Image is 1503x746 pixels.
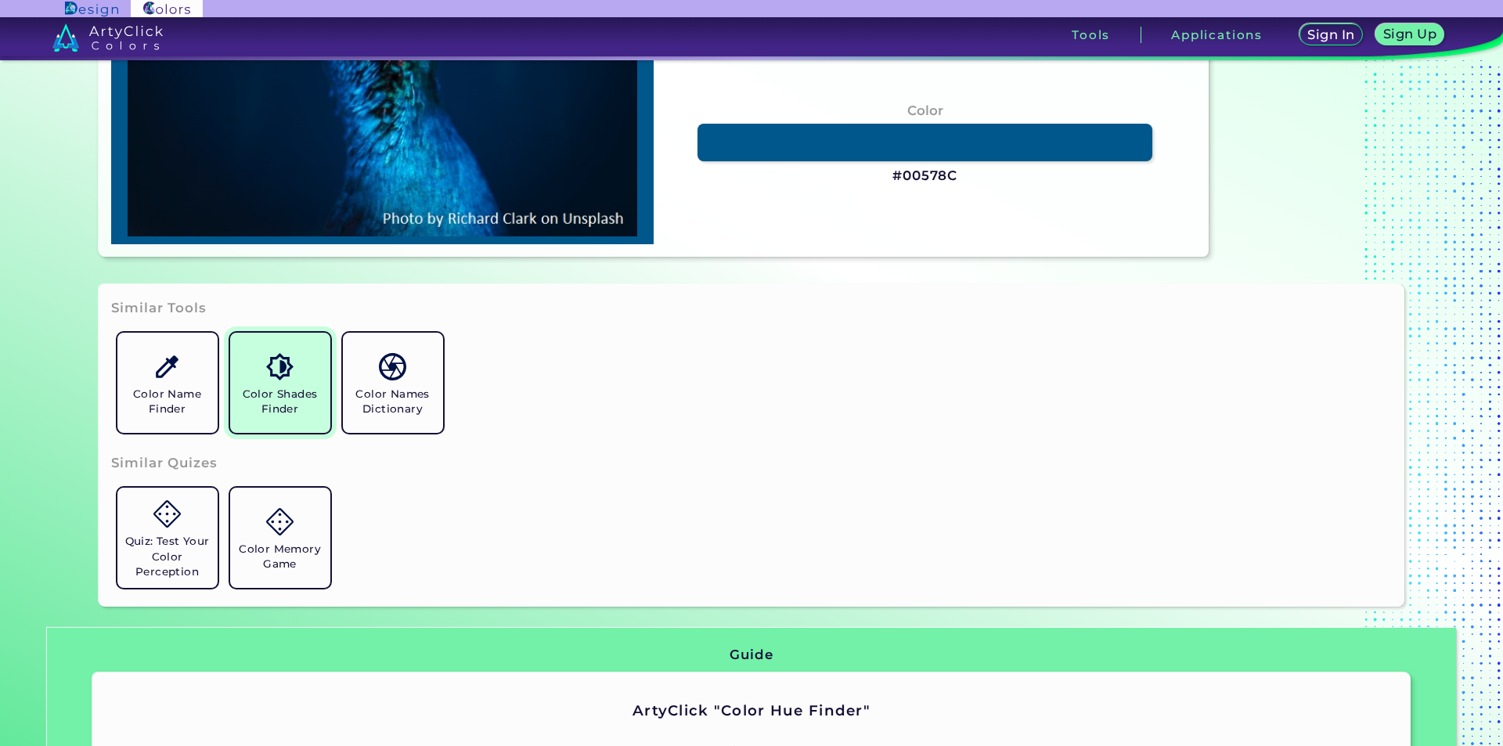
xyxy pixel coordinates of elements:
[224,481,337,594] a: Color Memory Game
[153,353,181,380] img: icon_color_name_finder.svg
[236,542,324,571] h5: Color Memory Game
[730,646,773,665] h3: Guide
[892,167,957,186] h3: #00578C
[1171,29,1263,41] h3: Applications
[52,23,163,52] img: logo_artyclick_colors_white.svg
[379,353,406,380] img: icon_color_names_dictionary.svg
[236,387,324,416] h5: Color Shades Finder
[111,299,207,318] h3: Similar Tools
[907,99,943,122] h4: Color
[224,326,337,439] a: Color Shades Finder
[1379,25,1440,45] a: Sign Up
[1386,28,1434,40] h5: Sign Up
[111,481,224,594] a: Quiz: Test Your Color Perception
[65,2,117,16] img: ArtyClick Design logo
[318,701,1186,721] h2: ArtyClick "Color Hue Finder"
[266,353,294,380] img: icon_color_shades.svg
[1310,29,1352,41] h5: Sign In
[266,508,294,535] img: icon_game.svg
[111,454,218,473] h3: Similar Quizes
[153,500,181,528] img: icon_game.svg
[1303,25,1361,45] a: Sign In
[349,387,437,416] h5: Color Names Dictionary
[124,534,211,578] h5: Quiz: Test Your Color Perception
[1072,29,1110,41] h3: Tools
[124,387,211,416] h5: Color Name Finder
[337,326,449,439] a: Color Names Dictionary
[111,326,224,439] a: Color Name Finder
